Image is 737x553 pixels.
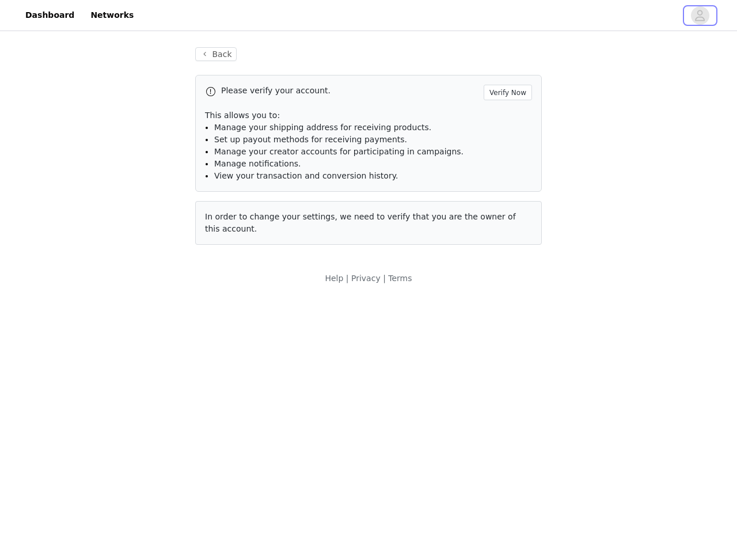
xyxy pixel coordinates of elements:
a: Privacy [351,274,381,283]
span: View your transaction and conversion history. [214,171,398,180]
span: | [346,274,349,283]
a: Help [325,274,343,283]
p: Please verify your account. [221,85,479,97]
span: Set up payout methods for receiving payments. [214,135,407,144]
div: avatar [694,6,705,25]
span: In order to change your settings, we need to verify that you are the owner of this account. [205,212,516,233]
span: Manage notifications. [214,159,301,168]
a: Terms [388,274,412,283]
span: | [383,274,386,283]
a: Dashboard [18,2,81,28]
p: This allows you to: [205,109,532,122]
button: Back [195,47,237,61]
a: Networks [83,2,140,28]
button: Verify Now [484,85,532,100]
span: Manage your creator accounts for participating in campaigns. [214,147,464,156]
span: Manage your shipping address for receiving products. [214,123,431,132]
